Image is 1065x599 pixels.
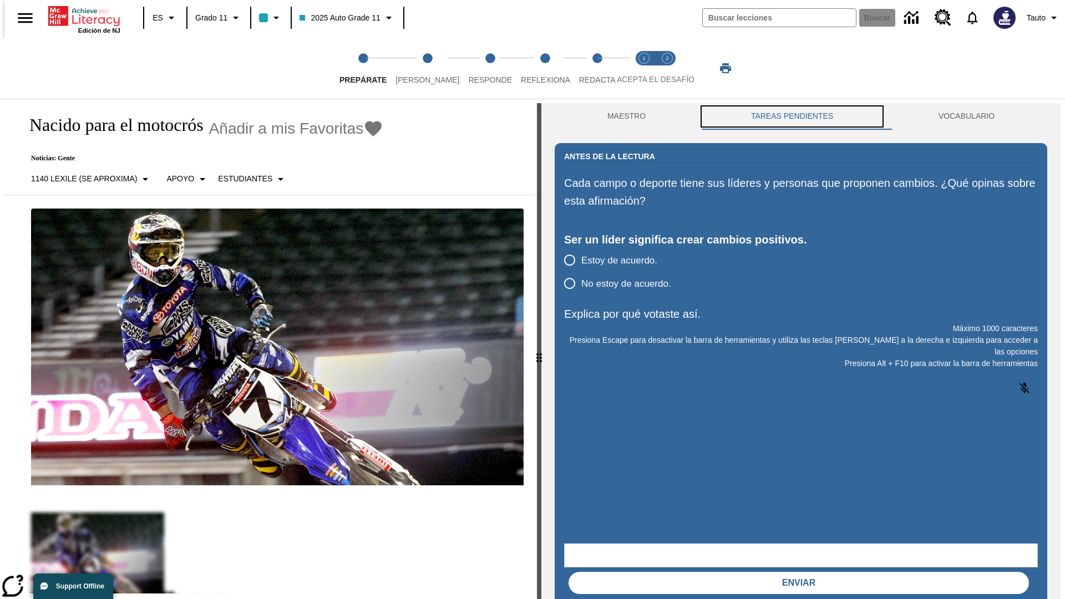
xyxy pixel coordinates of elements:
[541,103,1061,599] div: activity
[162,169,214,189] button: Tipo de apoyo, Apoyo
[148,8,183,28] button: Lenguaje: ES, Selecciona un idioma
[570,38,625,99] button: Redacta step 5 of 5
[564,358,1038,369] p: Presiona Alt + F10 para activar la barra de herramientas
[395,75,459,84] span: [PERSON_NAME]
[339,75,387,84] span: Prepárate
[987,3,1022,32] button: Escoja un nuevo avatar
[564,323,1038,334] p: Máximo 1000 caracteres
[521,75,570,84] span: Reflexiona
[31,209,524,486] img: El corredor de motocrós James Stewart vuela por los aires en su motocicleta de montaña
[166,173,194,185] p: Apoyo
[698,103,886,130] button: TAREAS PENDIENTES
[897,3,928,33] a: Centro de información
[78,27,120,34] span: Edición de NJ
[18,154,383,163] p: Noticias: Gente
[564,248,680,295] div: poll
[555,103,1047,130] div: Instructional Panel Tabs
[708,58,743,78] button: Imprimir
[331,38,395,99] button: Prepárate step 1 of 5
[617,75,694,84] span: ACEPTA EL DESAFÍO
[579,75,616,84] span: Redacta
[18,115,204,135] h1: Nacido para el motocrós
[1011,375,1038,402] button: Haga clic para activar la función de reconocimiento de voz
[153,12,163,24] span: ES
[300,12,380,24] span: 2025 Auto Grade 11
[666,55,668,61] text: 2
[195,12,227,24] span: Grado 11
[703,9,856,27] input: Buscar campo
[581,277,671,291] span: No estoy de acuerdo.
[564,150,655,163] h2: Antes de la lectura
[9,2,42,34] button: Abrir el menú lateral
[209,120,364,138] span: Añadir a mis Favoritas
[255,8,287,28] button: El color de la clase es azul claro. Cambiar el color de la clase.
[27,169,156,189] button: Seleccione Lexile, 1140 Lexile (Se aproxima)
[387,38,468,99] button: Lee step 2 of 5
[564,174,1038,210] p: Cada campo o deporte tiene sus líderes y personas que proponen cambios. ¿Qué opinas sobre esta af...
[564,334,1038,358] p: Presiona Escape para desactivar la barra de herramientas y utiliza las teclas [PERSON_NAME] a la ...
[209,119,384,138] button: Añadir a mis Favoritas - Nacido para el motocrós
[459,38,521,99] button: Responde step 3 of 5
[4,9,162,19] body: Explica por qué votaste así. Máximo 1000 caracteres Presiona Alt + F10 para activar la barra de h...
[31,173,137,185] p: 1140 Lexile (Se aproxima)
[642,55,645,61] text: 1
[33,573,113,599] button: Support Offline
[958,3,987,32] a: Notificaciones
[628,38,660,99] button: Acepta el desafío lee step 1 of 2
[537,103,541,599] div: Pulsa la tecla de intro o la barra espaciadora y luego presiona las flechas de derecha e izquierd...
[886,103,1047,130] button: VOCABULARIO
[218,173,272,185] p: Estudiantes
[214,169,292,189] button: Seleccionar estudiante
[569,572,1029,594] button: Enviar
[295,8,399,28] button: Clase: 2025 Auto Grade 11, Selecciona una clase
[555,103,698,130] button: Maestro
[1022,8,1065,28] button: Perfil/Configuración
[4,103,537,593] div: reading
[191,8,247,28] button: Grado: Grado 11, Elige un grado
[512,38,579,99] button: Reflexiona step 4 of 5
[993,7,1016,29] img: Avatar
[581,253,657,268] span: Estoy de acuerdo.
[56,582,104,590] span: Support Offline
[928,3,958,33] a: Centro de recursos, Se abrirá en una pestaña nueva.
[564,305,1038,323] p: Explica por qué votaste así.
[468,75,512,84] span: Responde
[48,4,120,34] div: Portada
[651,38,683,99] button: Acepta el desafío contesta step 2 of 2
[1027,12,1046,24] span: Tauto
[564,231,1038,248] div: Ser un líder significa crear cambios positivos.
